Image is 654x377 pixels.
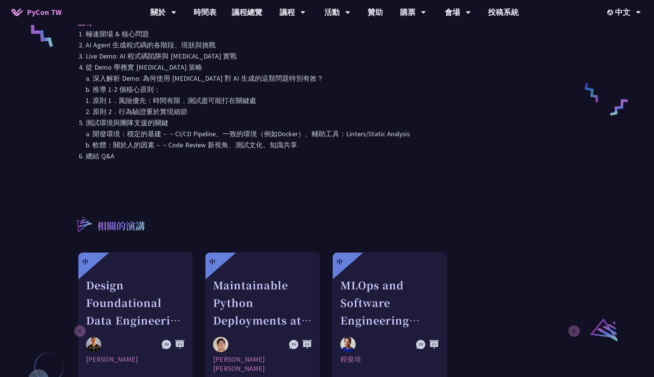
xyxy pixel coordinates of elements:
[86,39,576,51] li: AI Agent 生成程式碼的各階段、現狀與挑戰
[337,257,343,266] div: 中
[86,150,576,162] li: 總結 Q&A
[213,276,312,329] div: Maintainable Python Deployments at Scale: Decoupling Build from Runtime
[86,355,185,364] div: [PERSON_NAME]
[209,257,215,266] div: 中
[86,276,185,329] div: Design Foundational Data Engineering Observability
[340,355,439,364] div: 程俊培
[213,355,312,373] div: [PERSON_NAME] [PERSON_NAME]
[213,337,228,352] img: Justin Lee
[86,28,576,39] li: 極速開場 & 核心問題
[11,8,23,16] img: Home icon of PyCon TW 2025
[86,117,576,150] li: 測試環境與團隊支援的關鍵 a. 開發環境：穩定的基建－－CI/CD Pipeline、一致的環境（例如Docker）、輔助工具：Linters/Static Analysis b. 軟體：關於人...
[82,257,88,266] div: 中
[86,62,576,117] li: 從 Demo 學務實 [MEDICAL_DATA] 策略 a. 深入解析 Demo: 為何使用 [MEDICAL_DATA] 對 AI 生成的這類問題特別有效？ b. 推導 1-2 個核心原則：...
[86,51,576,62] li: Live Demo: AI 程式碼陷阱與 [MEDICAL_DATA] 實戰
[607,10,615,15] img: Locale Icon
[340,337,356,352] img: 程俊培
[27,7,62,18] span: PyCon TW
[65,206,102,243] img: r3.8d01567.svg
[340,276,439,329] div: MLOps and Software Engineering Automation Challenges in Production
[4,3,69,22] a: PyCon TW
[86,337,101,352] img: Shuhsi Lin
[97,219,145,234] p: 相關的演講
